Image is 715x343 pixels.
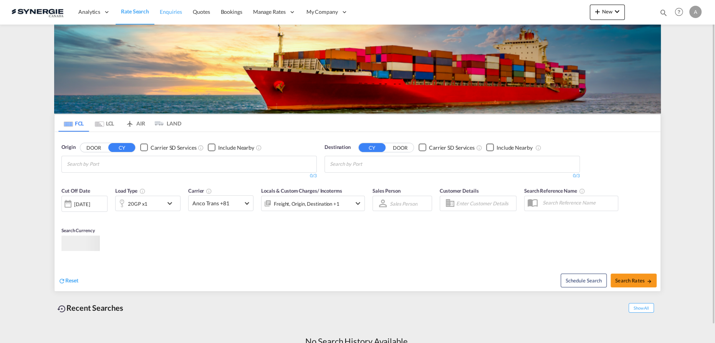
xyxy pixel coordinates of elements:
span: Sales Person [372,188,401,194]
div: [DATE] [74,201,90,208]
span: Manage Rates [253,8,286,16]
md-icon: icon-chevron-down [353,199,362,208]
md-icon: icon-airplane [125,119,134,125]
img: LCL+%26+FCL+BACKGROUND.png [54,25,661,114]
button: Note: By default Schedule search will only considerorigin ports, destination ports and cut off da... [561,274,607,287]
div: 0/3 [324,173,580,179]
span: Show All [629,303,654,313]
button: DOOR [387,143,414,152]
md-chips-wrap: Chips container with autocompletion. Enter the text area, type text to search, and then use the u... [329,156,406,170]
md-icon: icon-chevron-down [612,7,622,16]
span: My Company [306,8,338,16]
md-tab-item: AIR [120,115,151,132]
md-checkbox: Checkbox No Ink [208,143,254,152]
span: Reset [65,277,78,284]
div: Recent Searches [54,299,126,317]
img: 1f56c880d42311ef80fc7dca854c8e59.png [12,3,63,21]
md-checkbox: Checkbox No Ink [140,143,196,152]
span: Customer Details [440,188,478,194]
md-icon: icon-refresh [58,277,65,284]
md-checkbox: Checkbox No Ink [419,143,475,152]
md-chips-wrap: Chips container with autocompletion. Enter the text area, type text to search, and then use the u... [66,156,143,170]
button: CY [359,143,386,152]
div: Include Nearby [218,144,254,152]
span: New [593,8,622,15]
div: icon-magnify [659,8,668,20]
md-icon: Unchecked: Search for CY (Container Yard) services for all selected carriers.Checked : Search for... [476,145,482,151]
div: 20GP x1icon-chevron-down [115,196,180,211]
input: Enter Customer Details [456,198,514,209]
button: icon-plus 400-fgNewicon-chevron-down [590,5,625,20]
md-datepicker: Select [61,211,67,221]
span: Bookings [221,8,242,15]
span: Carrier [188,188,212,194]
span: Analytics [78,8,100,16]
md-pagination-wrapper: Use the left and right arrow keys to navigate between tabs [58,115,181,132]
input: Chips input. [330,158,403,170]
span: / Incoterms [317,188,342,194]
md-icon: icon-magnify [659,8,668,17]
span: Rate Search [121,8,149,15]
div: OriginDOOR CY Checkbox No InkUnchecked: Search for CY (Container Yard) services for all selected ... [55,132,660,291]
md-icon: Your search will be saved by the below given name [579,188,585,194]
span: Search Reference Name [524,188,585,194]
span: Search Rates [615,277,652,284]
span: Cut Off Date [61,188,90,194]
button: DOOR [80,143,107,152]
span: Anco Trans +81 [192,200,242,207]
div: Include Nearby [497,144,533,152]
span: Help [672,5,685,18]
md-tab-item: LAND [151,115,181,132]
div: Carrier SD Services [429,144,475,152]
md-icon: Unchecked: Ignores neighbouring ports when fetching rates.Checked : Includes neighbouring ports w... [256,145,262,151]
input: Chips input. [67,158,140,170]
div: Help [672,5,689,19]
div: icon-refreshReset [58,277,78,285]
div: 0/3 [61,173,317,179]
md-icon: icon-arrow-right [647,279,652,284]
button: Search Ratesicon-arrow-right [611,274,657,287]
md-tab-item: LCL [89,115,120,132]
div: Carrier SD Services [151,144,196,152]
span: Search Currency [61,228,95,233]
md-icon: icon-information-outline [139,188,146,194]
md-icon: Unchecked: Ignores neighbouring ports when fetching rates.Checked : Includes neighbouring ports w... [535,145,541,151]
span: Enquiries [160,8,182,15]
div: A [689,6,702,18]
span: Destination [324,143,351,151]
div: [DATE] [61,196,108,212]
md-icon: icon-chevron-down [165,199,178,208]
md-select: Sales Person [389,198,418,209]
md-icon: icon-plus 400-fg [593,7,602,16]
input: Search Reference Name [539,197,618,208]
md-icon: Unchecked: Search for CY (Container Yard) services for all selected carriers.Checked : Search for... [198,145,204,151]
md-icon: The selected Trucker/Carrierwill be displayed in the rate results If the rates are from another f... [206,188,212,194]
span: Load Type [115,188,146,194]
button: CY [108,143,135,152]
div: 20GP x1 [128,198,147,209]
md-tab-item: FCL [58,115,89,132]
span: Locals & Custom Charges [261,188,342,194]
span: Quotes [193,8,210,15]
div: Freight Origin Destination Factory Stuffing [274,198,339,209]
span: Origin [61,143,75,151]
md-checkbox: Checkbox No Ink [486,143,533,152]
md-icon: icon-backup-restore [57,304,66,313]
div: Freight Origin Destination Factory Stuffingicon-chevron-down [261,196,365,211]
